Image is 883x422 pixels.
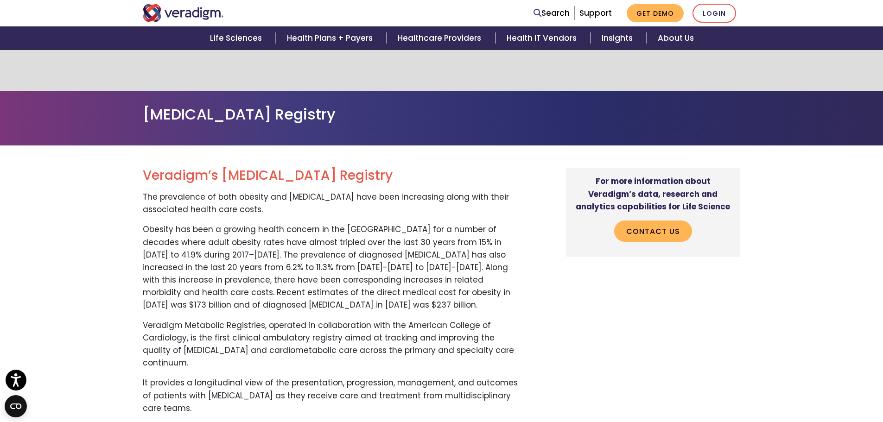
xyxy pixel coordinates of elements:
p: Obesity has been a growing health concern in the [GEOGRAPHIC_DATA] for a number of decades where ... [143,223,521,311]
a: Life Sciences [199,26,276,50]
strong: For more information about Veradigm’s data, research and analytics capabilities for Life Science [576,176,730,212]
a: Login [692,4,736,23]
h2: Veradigm’s [MEDICAL_DATA] Registry [143,168,521,183]
a: Support [579,7,612,19]
p: Veradigm Metabolic Registries, operated in collaboration with the American College of Cardiology,... [143,319,521,370]
a: Health IT Vendors [495,26,591,50]
iframe: Drift Chat Widget [705,355,872,411]
a: Healthcare Providers [387,26,495,50]
a: Search [534,7,570,19]
a: Contact Us [614,220,692,242]
a: Insights [591,26,647,50]
p: It provides a longitudinal view of the presentation, progression, management, and outcomes of pat... [143,377,521,415]
a: Health Plans + Payers [276,26,387,50]
p: The prevalence of both obesity and [MEDICAL_DATA] have been increasing along with their associate... [143,191,521,216]
img: Veradigm logo [143,4,224,22]
button: Open CMP widget [5,395,27,417]
a: About Us [647,26,705,50]
a: Get Demo [627,4,684,22]
h1: [MEDICAL_DATA] Registry [143,106,741,123]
